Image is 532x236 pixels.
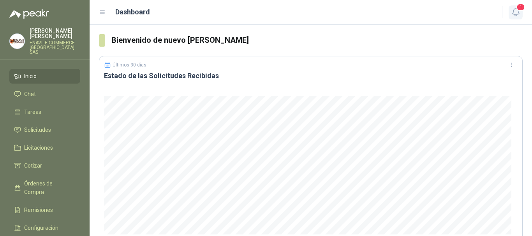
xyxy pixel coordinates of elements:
[24,161,42,170] span: Cotizar
[9,203,80,217] a: Remisiones
[9,87,80,101] a: Chat
[10,34,25,49] img: Company Logo
[30,40,80,54] p: ENAVII E-COMMERCE [GEOGRAPHIC_DATA] SAS
[24,206,53,214] span: Remisiones
[24,143,53,152] span: Licitaciones
[509,5,523,19] button: 1
[24,108,41,116] span: Tareas
[9,140,80,155] a: Licitaciones
[9,105,80,119] a: Tareas
[9,122,80,137] a: Solicitudes
[9,220,80,235] a: Configuración
[24,90,36,98] span: Chat
[9,176,80,199] a: Órdenes de Compra
[111,34,523,46] h3: Bienvenido de nuevo [PERSON_NAME]
[9,9,49,19] img: Logo peakr
[24,72,37,80] span: Inicio
[516,3,525,11] span: 1
[30,28,80,39] p: [PERSON_NAME] [PERSON_NAME]
[24,179,73,196] span: Órdenes de Compra
[24,126,51,134] span: Solicitudes
[24,224,58,232] span: Configuración
[9,69,80,84] a: Inicio
[104,71,518,80] h3: Estado de las Solicitudes Recibidas
[9,158,80,173] a: Cotizar
[113,62,146,68] p: Últimos 30 días
[115,7,150,17] h1: Dashboard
